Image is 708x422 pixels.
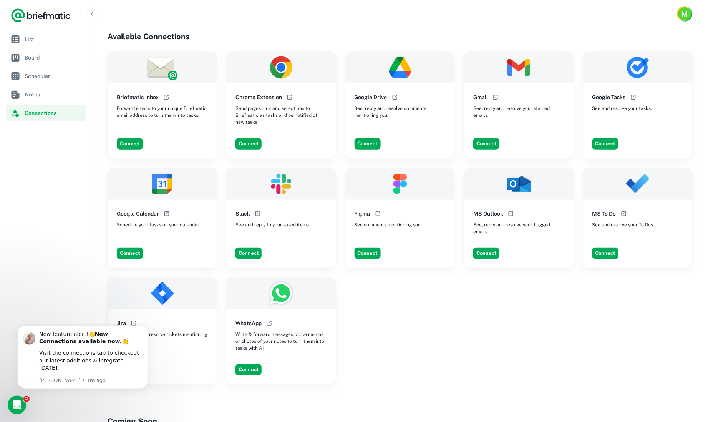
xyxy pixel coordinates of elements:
[235,209,250,218] h6: Slack
[355,248,381,259] button: Connect
[592,93,626,101] h6: Google Tasks
[491,93,500,102] button: Open help documentation
[108,168,217,200] img: Google Calendar
[355,138,381,150] button: Connect
[226,168,336,200] img: Slack
[678,7,691,20] div: M
[8,396,26,414] iframe: Intercom live chat
[162,209,171,218] button: Open help documentation
[473,248,499,259] button: Connect
[592,221,655,228] span: See and resolve your To Dos.
[25,35,83,43] span: List
[235,364,262,375] button: Connect
[162,93,171,102] button: Open help documentation
[6,68,86,85] a: Scheduler
[6,86,86,103] a: Notes
[355,209,370,218] h6: Figma
[235,248,262,259] button: Connect
[117,209,159,218] h6: Google Calendar
[473,93,488,101] h6: Gmail
[235,93,282,101] h6: Chrome Extension
[6,31,86,48] a: List
[390,93,400,102] button: Open help documentation
[6,323,159,418] iframe: Intercom notifications message
[6,105,86,121] a: Connections
[235,221,310,228] span: See and reply to your saved items.
[108,277,217,309] img: Jira
[473,221,564,235] span: See, reply and resolve your flagged emails.
[253,209,262,218] button: Open help documentation
[592,248,618,259] button: Connect
[285,93,294,102] button: Open help documentation
[235,331,327,352] span: Write & forward messages, voice memos or photos of your notes to turn them into tasks with AI.
[226,52,336,83] img: Chrome Extension
[226,277,336,309] img: WhatsApp
[464,52,574,83] img: Gmail
[355,221,422,228] span: See comments mentioning you.
[25,109,83,117] span: Connections
[6,49,86,66] a: Board
[117,248,143,259] button: Connect
[108,52,217,83] img: Briefmatic Inbox
[235,319,262,327] h6: WhatsApp
[592,138,618,150] button: Connect
[117,221,200,228] span: Schedule your tasks on your calendar.
[117,93,159,101] h6: Briefmatic Inbox
[117,105,208,119] span: Forward emails to your unique Briefmatic email address to turn them into tasks.
[629,93,638,102] button: Open help documentation
[117,319,126,327] h6: Jira
[265,319,274,328] button: Open help documentation
[25,53,83,62] span: Board
[129,319,138,328] button: Open help documentation
[583,52,693,83] img: Google Tasks
[473,105,564,119] span: See, reply and resolve your starred emails.
[473,209,503,218] h6: MS Outlook
[25,90,83,99] span: Notes
[23,396,30,402] span: 2
[117,331,208,345] span: See, reply and resolve tickets mentioning you.
[464,168,574,200] img: MS Outlook
[345,168,455,200] img: Figma
[108,31,693,42] h4: Available Connections
[235,138,262,150] button: Connect
[355,93,387,101] h6: Google Drive
[619,209,628,218] button: Open help documentation
[506,209,516,218] button: Open help documentation
[117,138,143,150] button: Connect
[592,105,652,112] span: See and resolve your tasks.
[25,72,83,80] span: Scheduler
[11,8,71,23] a: Logo
[373,209,383,218] button: Open help documentation
[345,52,455,83] img: Google Drive
[235,105,327,126] span: Send pages, link and selections to Briefmatic as tasks and be notified of new tasks
[677,6,693,22] button: Account button
[355,105,446,119] span: See, reply and resolve comments mentioning you.
[592,209,616,218] h6: MS To Do
[583,168,693,200] img: MS To Do
[473,138,499,150] button: Connect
